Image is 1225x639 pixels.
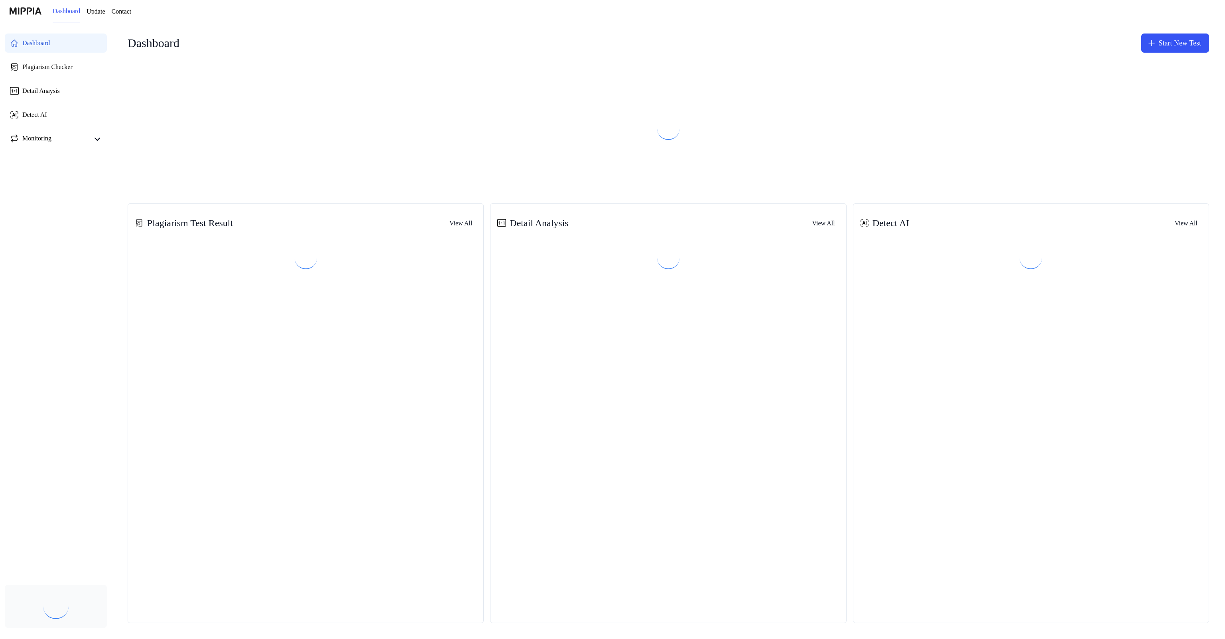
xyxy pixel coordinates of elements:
a: Dashboard [5,34,107,53]
div: Detail Analysis [495,215,573,231]
div: Dashboard [128,30,185,56]
a: Plagiarism Checker [5,57,107,77]
a: Detail Anaysis [5,81,107,101]
div: Plagiarism Test Result [133,215,244,231]
button: View All [807,215,841,231]
a: Monitoring [10,134,89,145]
div: Detail Anaysis [22,86,62,96]
div: Detect AI [22,110,49,120]
a: Dashboard [53,0,85,22]
a: Detect AI [5,105,107,124]
div: Dashboard [22,38,55,48]
button: Start New Test [1134,34,1209,53]
button: View All [444,215,479,231]
a: Update [91,7,113,16]
div: Monitoring [22,134,54,145]
a: Contact [119,7,143,16]
div: Plagiarism Checker [22,62,78,72]
div: Detect AI [858,215,913,231]
button: View All [1170,215,1204,231]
